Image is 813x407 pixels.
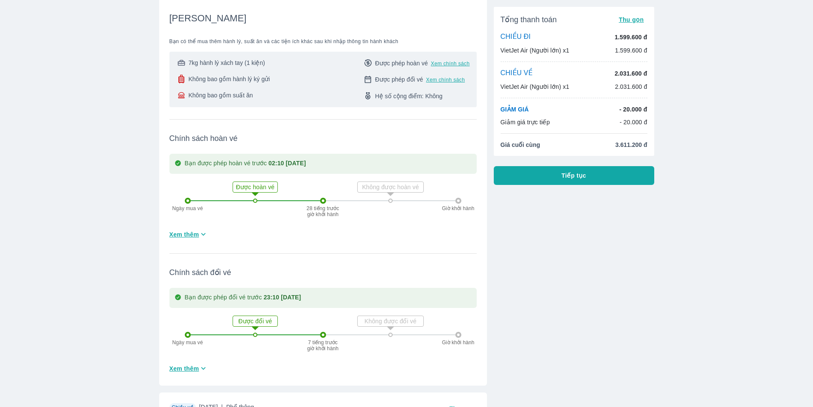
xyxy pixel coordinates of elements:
p: 2.031.600 đ [615,69,647,78]
button: Xem thêm [166,227,212,241]
span: Tổng thanh toán [501,15,557,25]
span: Được phép đổi vé [375,75,423,84]
span: Thu gọn [619,16,644,23]
span: Tiếp tục [562,171,586,180]
p: 7 tiếng trước giờ khởi hành [306,340,340,351]
p: Được hoàn vé [234,183,277,191]
p: Giảm giá trực tiếp [501,118,550,126]
p: Không được đổi vé [358,317,423,325]
p: Ngày mua vé [169,340,207,346]
p: Không được hoàn vé [358,183,423,191]
p: Bạn được phép đổi vé trước [185,293,301,303]
button: Thu gọn [615,14,647,26]
button: Xem thêm [166,361,212,375]
span: 7kg hành lý xách tay (1 kiện) [189,59,265,67]
p: Giờ khởi hành [439,205,478,211]
p: VietJet Air (Người lớn) x1 [501,82,569,91]
span: Hệ số cộng điểm: Không [375,92,443,100]
span: Không bao gồm hành lý ký gửi [189,75,270,83]
p: 2.031.600 đ [615,82,647,91]
p: GIẢM GIÁ [501,105,529,114]
strong: 23:10 [DATE] [264,294,301,301]
span: [PERSON_NAME] [169,12,247,24]
p: CHIỀU ĐI [501,32,531,42]
span: Chính sách đổi vé [169,267,477,278]
p: - 20.000 đ [619,105,647,114]
p: 1.599.600 đ [615,46,647,55]
span: Bạn có thể mua thêm hành lý, suất ăn và các tiện ích khác sau khi nhập thông tin hành khách [169,38,477,45]
span: Được phép hoàn vé [375,59,428,67]
span: Không bao gồm suất ăn [189,91,253,100]
span: Chính sách hoàn vé [169,133,477,143]
button: Xem chính sách [431,60,470,67]
p: Ngày mua vé [169,205,207,211]
p: VietJet Air (Người lớn) x1 [501,46,569,55]
strong: 02:10 [DATE] [268,160,306,167]
p: CHIỀU VỀ [501,69,533,78]
span: Xem thêm [169,230,199,239]
p: 1.599.600 đ [615,33,647,41]
button: Tiếp tục [494,166,654,185]
span: Xem thêm [169,364,199,373]
span: 3.611.200 đ [615,141,647,149]
p: Bạn được phép hoàn vé trước [185,159,306,169]
span: Giá cuối cùng [501,141,540,149]
p: Giờ khởi hành [439,340,478,346]
p: - 20.000 đ [620,118,647,126]
p: 28 tiếng trước giờ khởi hành [306,205,340,217]
button: Xem chính sách [426,76,465,83]
p: Được đổi vé [234,317,277,325]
